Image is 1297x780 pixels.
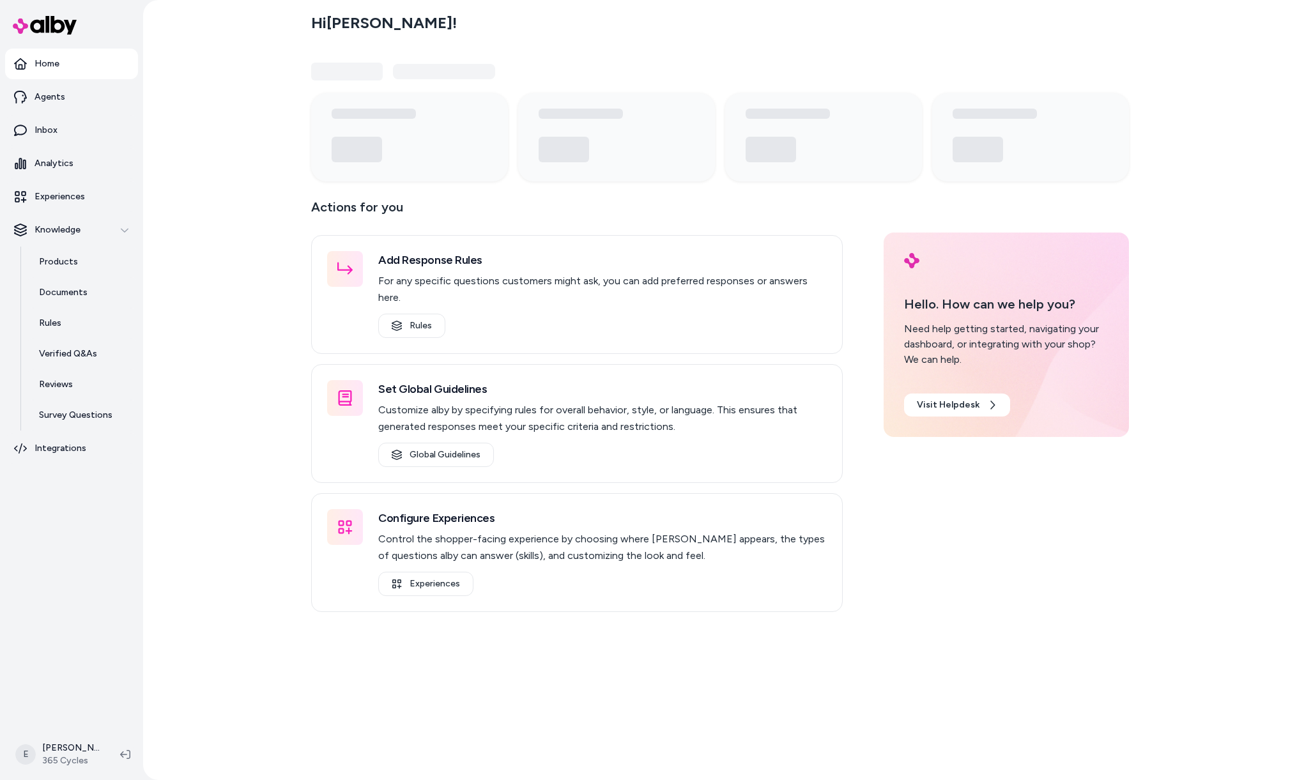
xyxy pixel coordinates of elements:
p: Actions for you [311,197,843,227]
p: Verified Q&As [39,348,97,360]
p: Reviews [39,378,73,391]
a: Survey Questions [26,400,138,431]
p: Rules [39,317,61,330]
p: Analytics [35,157,73,170]
img: alby Logo [904,253,919,268]
p: Experiences [35,190,85,203]
p: For any specific questions customers might ask, you can add preferred responses or answers here. [378,273,827,306]
a: Verified Q&As [26,339,138,369]
a: Global Guidelines [378,443,494,467]
a: Inbox [5,115,138,146]
a: Documents [26,277,138,308]
a: Experiences [378,572,473,596]
button: Knowledge [5,215,138,245]
a: Analytics [5,148,138,179]
p: Integrations [35,442,86,455]
img: alby Logo [13,16,77,34]
a: Reviews [26,369,138,400]
p: Products [39,256,78,268]
span: E [15,744,36,765]
a: Products [26,247,138,277]
a: Agents [5,82,138,112]
p: Documents [39,286,88,299]
h3: Add Response Rules [378,251,827,269]
p: Home [35,57,59,70]
h3: Set Global Guidelines [378,380,827,398]
span: 365 Cycles [42,754,100,767]
a: Rules [378,314,445,338]
a: Visit Helpdesk [904,394,1010,417]
h2: Hi [PERSON_NAME] ! [311,13,457,33]
p: Agents [35,91,65,103]
a: Integrations [5,433,138,464]
button: E[PERSON_NAME]365 Cycles [8,734,110,775]
p: Control the shopper-facing experience by choosing where [PERSON_NAME] appears, the types of quest... [378,531,827,564]
p: Customize alby by specifying rules for overall behavior, style, or language. This ensures that ge... [378,402,827,435]
a: Experiences [5,181,138,212]
a: Rules [26,308,138,339]
div: Need help getting started, navigating your dashboard, or integrating with your shop? We can help. [904,321,1109,367]
p: Knowledge [35,224,81,236]
p: [PERSON_NAME] [42,742,100,754]
p: Inbox [35,124,58,137]
p: Hello. How can we help you? [904,294,1109,314]
p: Survey Questions [39,409,112,422]
a: Home [5,49,138,79]
h3: Configure Experiences [378,509,827,527]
